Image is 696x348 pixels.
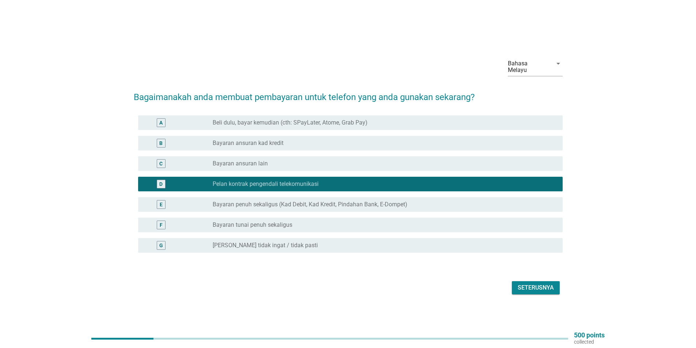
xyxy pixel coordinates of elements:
[160,200,163,208] div: E
[213,160,268,167] label: Bayaran ansuran lain
[160,221,163,229] div: F
[159,241,163,249] div: G
[574,339,605,345] p: collected
[213,119,368,126] label: Beli dulu, bayar kemudian (cth: SPayLater, Atome, Grab Pay)
[213,221,292,229] label: Bayaran tunai penuh sekaligus
[213,201,407,208] label: Bayaran penuh sekaligus (Kad Debit, Kad Kredit, Pindahan Bank, E-Dompet)
[213,180,319,188] label: Pelan kontrak pengendali telekomunikasi
[134,83,563,104] h2: Bagaimanakah anda membuat pembayaran untuk telefon yang anda gunakan sekarang?
[518,283,554,292] div: Seterusnya
[554,59,563,68] i: arrow_drop_down
[213,242,318,249] label: [PERSON_NAME] tidak ingat / tidak pasti
[159,160,163,167] div: C
[508,60,548,73] div: Bahasa Melayu
[159,139,163,147] div: B
[574,332,605,339] p: 500 points
[159,180,163,188] div: D
[213,139,284,147] label: Bayaran ansuran kad kredit
[512,281,560,294] button: Seterusnya
[159,119,163,126] div: A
